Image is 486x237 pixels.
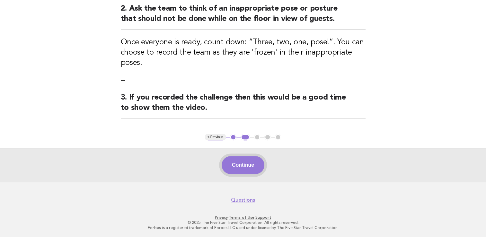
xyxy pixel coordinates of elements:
[47,220,440,225] p: © 2025 The Five Star Travel Corporation. All rights reserved.
[205,134,226,140] button: < Previous
[215,215,228,220] a: Privacy
[121,92,366,119] h2: 3. If you recorded the challenge then this would be a good time to show them the video.
[231,197,255,203] a: Questions
[222,156,264,174] button: Continue
[121,37,366,68] h3: Once everyone is ready, count down: “Three, two, one, pose!”. You can choose to record the team a...
[47,215,440,220] p: · ·
[47,225,440,230] p: Forbes is a registered trademark of Forbes LLC used under license by The Five Star Travel Corpora...
[230,134,236,140] button: 1
[241,134,250,140] button: 2
[121,76,366,85] p: --
[255,215,271,220] a: Support
[229,215,254,220] a: Terms of Use
[121,4,366,30] h2: 2. Ask the team to think of an inappropriate pose or posture that should not be done while on the...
